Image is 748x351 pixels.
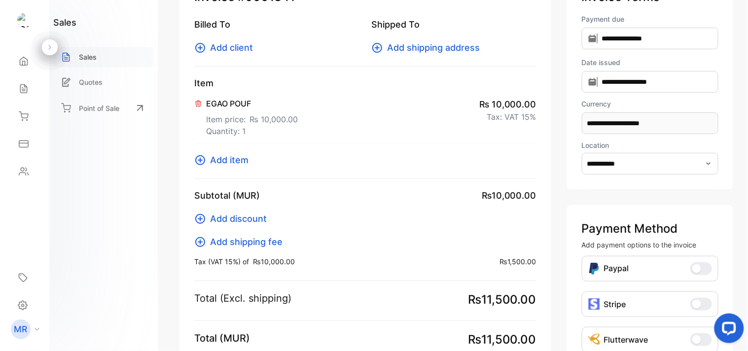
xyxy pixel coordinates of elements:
span: Add discount [210,212,267,225]
p: EGAO POUF [206,98,298,109]
p: Point of Sale [79,103,119,113]
p: Flutterwave [604,334,648,346]
button: Add shipping fee [194,235,288,248]
p: Item [194,76,536,90]
button: Add item [194,153,254,167]
p: Item price: [206,109,298,125]
p: Sales [79,52,97,62]
button: Add client [194,41,259,54]
p: Quotes [79,77,103,87]
label: Payment due [582,14,718,24]
p: Total (Excl. shipping) [194,291,291,306]
span: ₨ 10,000.00 [479,98,536,111]
p: Subtotal (MUR) [194,189,260,202]
span: ₨11,500.00 [468,331,536,349]
p: Add payment options to the invoice [582,240,718,250]
a: Quotes [53,72,154,92]
p: Tax (VAT 15%) of [194,256,295,267]
h1: sales [53,16,76,29]
p: Billed To [194,18,359,31]
img: logo [17,13,32,28]
p: Total (MUR) [194,331,250,346]
p: Stripe [604,298,626,310]
span: ₨11,500.00 [468,291,536,309]
label: Currency [582,99,718,109]
span: ₨ 10,000.00 [249,113,298,125]
img: Icon [588,262,600,275]
span: Add shipping address [387,41,480,54]
span: ₨1,500.00 [499,256,536,267]
a: Point of Sale [53,97,154,119]
img: icon [588,298,600,310]
p: MR [14,323,28,336]
span: ₨10,000.00 [253,256,295,267]
label: Location [582,141,609,149]
span: ₨10,000.00 [482,189,536,202]
span: Add item [210,153,249,167]
button: Add shipping address [371,41,486,54]
p: Quantity: 1 [206,125,298,137]
button: Add discount [194,212,273,225]
p: Paypal [604,262,629,275]
label: Date issued [582,57,718,68]
a: Sales [53,47,154,67]
span: Add client [210,41,253,54]
p: Payment Method [582,220,718,238]
img: Icon [588,334,600,346]
p: Tax: VAT 15% [487,111,536,123]
p: Shipped To [371,18,536,31]
iframe: LiveChat chat widget [707,310,748,351]
span: Add shipping fee [210,235,283,248]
